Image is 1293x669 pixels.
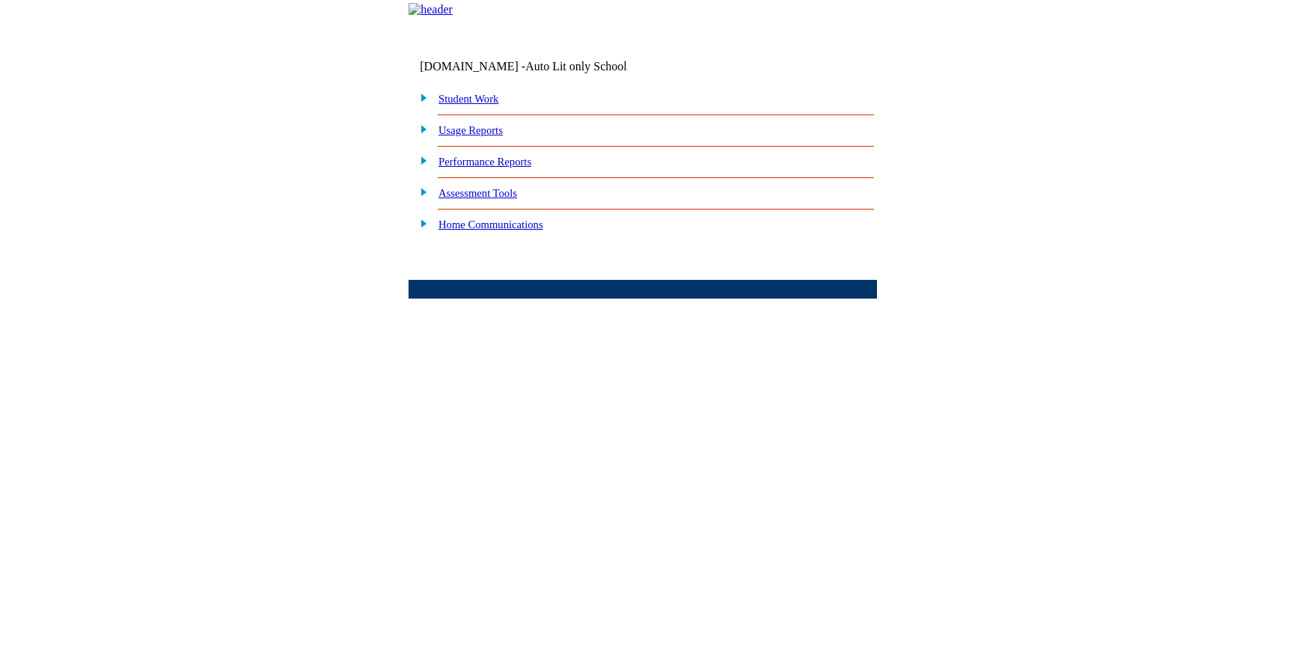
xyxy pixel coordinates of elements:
img: plus.gif [412,153,428,167]
td: [DOMAIN_NAME] - [420,60,695,73]
a: Home Communications [438,219,543,230]
img: plus.gif [412,91,428,104]
a: Performance Reports [438,156,531,168]
nobr: Auto Lit only School [525,60,627,73]
a: Usage Reports [438,124,503,136]
img: plus.gif [412,216,428,230]
a: Student Work [438,93,498,105]
img: plus.gif [412,185,428,198]
a: Assessment Tools [438,187,517,199]
img: plus.gif [412,122,428,135]
img: header [409,3,453,16]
